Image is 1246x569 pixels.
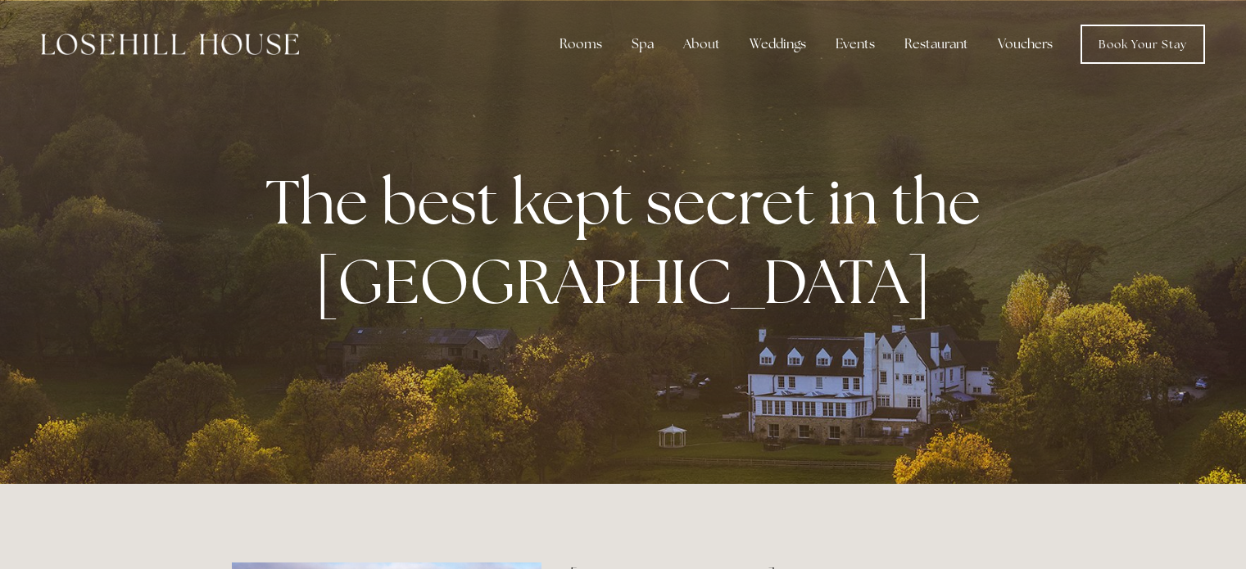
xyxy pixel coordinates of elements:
[891,28,981,61] div: Restaurant
[265,161,994,322] strong: The best kept secret in the [GEOGRAPHIC_DATA]
[736,28,819,61] div: Weddings
[1081,25,1205,64] a: Book Your Stay
[822,28,888,61] div: Events
[546,28,615,61] div: Rooms
[618,28,667,61] div: Spa
[985,28,1066,61] a: Vouchers
[670,28,733,61] div: About
[41,34,299,55] img: Losehill House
